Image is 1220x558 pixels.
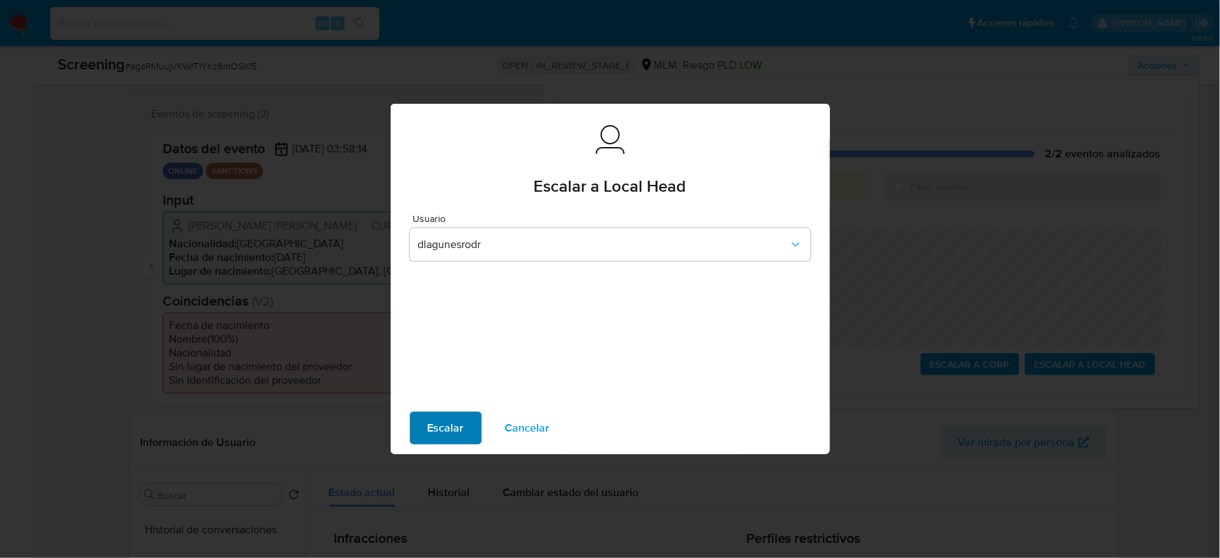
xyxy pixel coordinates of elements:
span: Escalar [428,413,464,443]
span: Cancelar [505,413,550,443]
button: Escalar [410,412,482,445]
span: Usuario [413,214,814,223]
button: dlagunesrodr [410,228,811,261]
button: Cancelar [487,412,568,445]
span: Escalar a Local Head [534,178,687,194]
span: dlagunesrodr [418,238,789,252]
